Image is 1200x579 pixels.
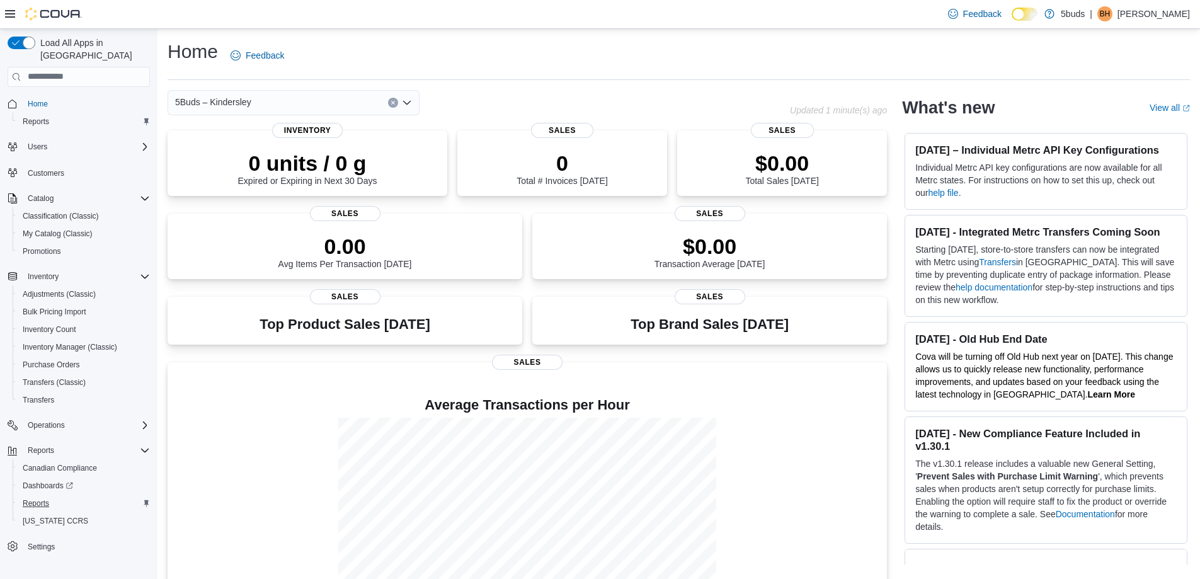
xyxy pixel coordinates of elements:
div: Total Sales [DATE] [745,151,818,186]
span: Users [28,142,47,152]
input: Dark Mode [1012,8,1038,21]
a: Dashboards [13,477,155,495]
button: My Catalog (Classic) [13,225,155,243]
a: Canadian Compliance [18,461,102,476]
button: Transfers (Classic) [13,374,155,391]
a: Adjustments (Classic) [18,287,101,302]
button: Home [3,95,155,113]
h3: Top Brand Sales [DATE] [631,317,789,332]
span: Sales [531,123,594,138]
span: Adjustments (Classic) [23,289,96,299]
p: Starting [DATE], store-to-store transfers can now be integrated with Metrc using in [GEOGRAPHIC_D... [915,243,1177,306]
a: Dashboards [18,478,78,493]
button: Open list of options [402,98,412,108]
h3: Top Product Sales [DATE] [260,317,430,332]
span: Inventory [23,269,150,284]
span: Feedback [246,49,284,62]
h3: [DATE] - Old Hub End Date [915,333,1177,345]
span: Canadian Compliance [23,463,97,473]
span: Reports [18,114,150,129]
span: Reports [23,117,49,127]
span: Transfers [23,395,54,405]
p: 0 units / 0 g [238,151,377,176]
h4: Average Transactions per Hour [178,398,877,413]
span: Inventory Manager (Classic) [23,342,117,352]
span: Customers [28,168,64,178]
span: Inventory Manager (Classic) [18,340,150,355]
span: Settings [23,539,150,554]
span: Inventory Count [23,324,76,335]
button: Reports [13,495,155,512]
a: Customers [23,166,69,181]
button: Operations [3,416,155,434]
span: Sales [675,206,745,221]
svg: External link [1182,105,1190,112]
button: Inventory Manager (Classic) [13,338,155,356]
a: help documentation [956,282,1032,292]
button: Catalog [3,190,155,207]
p: | [1090,6,1092,21]
button: Settings [3,537,155,556]
span: Promotions [18,244,150,259]
a: View allExternal link [1150,103,1190,113]
a: Bulk Pricing Import [18,304,91,319]
span: Inventory Count [18,322,150,337]
button: Users [3,138,155,156]
span: Load All Apps in [GEOGRAPHIC_DATA] [35,37,150,62]
span: Catalog [28,193,54,204]
div: Expired or Expiring in Next 30 Days [238,151,377,186]
span: Operations [23,418,150,433]
span: My Catalog (Classic) [18,226,150,241]
button: Adjustments (Classic) [13,285,155,303]
a: Purchase Orders [18,357,85,372]
a: Transfers (Classic) [18,375,91,390]
span: Adjustments (Classic) [18,287,150,302]
button: Promotions [13,243,155,260]
span: Reports [23,443,150,458]
a: Learn More [1088,389,1135,399]
p: $0.00 [745,151,818,176]
button: Inventory [23,269,64,284]
a: Settings [23,539,60,554]
span: Sales [675,289,745,304]
span: 5Buds – Kindersley [175,95,251,110]
img: Cova [25,8,82,20]
span: Purchase Orders [23,360,80,370]
a: Home [23,96,53,112]
a: [US_STATE] CCRS [18,513,93,529]
span: Promotions [23,246,61,256]
h3: [DATE] - New Compliance Feature Included in v1.30.1 [915,427,1177,452]
div: Brittany Hanninen [1097,6,1112,21]
h1: Home [168,39,218,64]
span: Dashboards [18,478,150,493]
button: Transfers [13,391,155,409]
span: My Catalog (Classic) [23,229,93,239]
p: 0.00 [278,234,412,259]
a: Transfers [18,393,59,408]
span: Washington CCRS [18,513,150,529]
div: Total # Invoices [DATE] [517,151,607,186]
button: Canadian Compliance [13,459,155,477]
span: Transfers (Classic) [23,377,86,387]
a: Classification (Classic) [18,209,104,224]
button: Operations [23,418,70,433]
span: Inventory [28,272,59,282]
button: Bulk Pricing Import [13,303,155,321]
button: Customers [3,163,155,181]
a: Inventory Count [18,322,81,337]
div: Avg Items Per Transaction [DATE] [278,234,412,269]
span: Sales [492,355,563,370]
span: BH [1100,6,1111,21]
span: Users [23,139,150,154]
span: Cova will be turning off Old Hub next year on [DATE]. This change allows us to quickly release ne... [915,352,1173,399]
a: Reports [18,496,54,511]
a: Documentation [1056,509,1115,519]
span: Reports [18,496,150,511]
span: Transfers (Classic) [18,375,150,390]
span: Home [23,96,150,112]
span: Bulk Pricing Import [23,307,86,317]
button: Classification (Classic) [13,207,155,225]
button: Clear input [388,98,398,108]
